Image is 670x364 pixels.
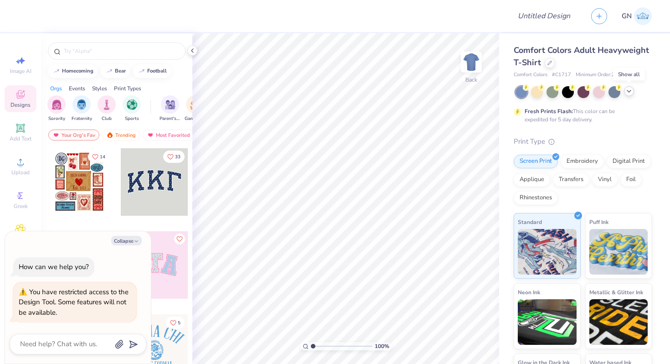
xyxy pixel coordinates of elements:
[175,155,180,159] span: 33
[514,155,558,168] div: Screen Print
[375,342,389,350] span: 100 %
[185,95,206,122] button: filter button
[52,132,60,138] img: most_fav.gif
[138,68,145,74] img: trend_line.gif
[589,287,643,297] span: Metallic & Glitter Ink
[147,132,154,138] img: most_fav.gif
[552,71,571,79] span: # C1717
[72,115,92,122] span: Fraternity
[589,229,648,275] img: Puff Ink
[98,95,116,122] div: filter for Club
[102,99,112,110] img: Club Image
[98,95,116,122] button: filter button
[19,287,129,317] div: You have restricted access to the Design Tool. Some features will not be available.
[47,95,66,122] div: filter for Sorority
[72,95,92,122] button: filter button
[50,84,62,93] div: Orgs
[47,95,66,122] button: filter button
[518,217,542,227] span: Standard
[106,68,113,74] img: trend_line.gif
[190,99,201,110] img: Game Day Image
[160,95,180,122] button: filter button
[553,173,589,187] div: Transfers
[613,68,645,81] div: Show all
[48,115,65,122] span: Sorority
[525,108,573,115] strong: Fresh Prints Flash:
[620,173,642,187] div: Foil
[72,95,92,122] div: filter for Fraternity
[147,68,167,73] div: football
[92,84,107,93] div: Styles
[102,115,112,122] span: Club
[592,173,618,187] div: Vinyl
[125,115,139,122] span: Sports
[510,7,577,25] input: Untitled Design
[127,99,137,110] img: Sports Image
[48,64,98,78] button: homecoming
[514,71,547,79] span: Comfort Colors
[10,68,31,75] span: Image AI
[52,99,62,110] img: Sorority Image
[462,53,480,71] img: Back
[185,95,206,122] div: filter for Game Day
[518,299,577,345] img: Neon Ink
[514,191,558,205] div: Rhinestones
[589,217,608,227] span: Puff Ink
[123,95,141,122] div: filter for Sports
[514,45,649,68] span: Comfort Colors Adult Heavyweight T-Shirt
[576,71,621,79] span: Minimum Order: 24 +
[5,236,36,251] span: Clipart & logos
[62,68,93,73] div: homecoming
[178,321,180,325] span: 5
[465,76,477,84] div: Back
[622,7,652,25] a: GN
[106,132,113,138] img: trending.gif
[53,68,60,74] img: trend_line.gif
[525,107,637,124] div: This color can be expedited for 5 day delivery.
[19,262,89,271] div: How can we help you?
[10,101,31,109] span: Designs
[174,234,185,244] button: Like
[111,236,142,245] button: Collapse
[77,99,87,110] img: Fraternity Image
[518,287,540,297] span: Neon Ink
[48,130,99,140] div: Your Org's Fav
[143,130,194,140] div: Most Favorited
[607,155,651,168] div: Digital Print
[114,84,141,93] div: Print Types
[518,229,577,275] img: Standard
[163,151,185,163] button: Like
[622,11,632,21] span: GN
[101,64,130,78] button: bear
[133,64,171,78] button: football
[10,135,31,142] span: Add Text
[160,95,180,122] div: filter for Parent's Weekend
[115,68,126,73] div: bear
[166,317,185,329] button: Like
[102,130,140,140] div: Trending
[514,136,652,147] div: Print Type
[14,203,28,210] span: Greek
[185,115,206,122] span: Game Day
[123,95,141,122] button: filter button
[514,173,550,187] div: Applique
[589,299,648,345] img: Metallic & Glitter Ink
[88,151,109,163] button: Like
[160,115,180,122] span: Parent's Weekend
[165,99,175,110] img: Parent's Weekend Image
[69,84,85,93] div: Events
[11,169,30,176] span: Upload
[561,155,604,168] div: Embroidery
[634,7,652,25] img: George Nikhil Musunoor
[100,155,105,159] span: 14
[63,47,180,56] input: Try "Alpha"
